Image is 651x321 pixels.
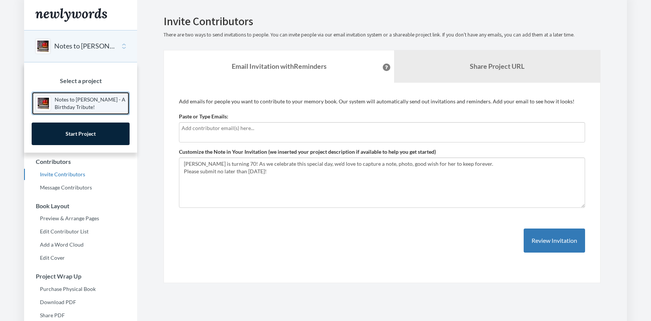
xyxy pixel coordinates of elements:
textarea: [PERSON_NAME] is turning 70! As we celebrate this special day, we'd love to capture a note, photo... [179,157,585,208]
a: Notes to [PERSON_NAME] - A Birthday Tribute! [32,92,130,115]
h3: Contributors [24,158,137,165]
h3: Project Wrap Up [24,273,137,280]
a: Start Project [32,123,130,145]
h3: Select a project [32,77,130,84]
a: Message Contributors [24,182,137,193]
a: Purchase Physical Book [24,283,137,295]
label: Customize the Note in Your Invitation (we inserted your project description if available to help ... [179,148,436,156]
h3: Book Layout [24,203,137,209]
a: Add a Word Cloud [24,239,137,250]
input: Add contributor email(s) here... [182,124,582,132]
button: Notes to [PERSON_NAME] - A Birthday Tribute! [54,41,115,51]
a: Share PDF [24,310,137,321]
button: Review Invitation [524,229,585,253]
h2: Invite Contributors [164,15,601,27]
p: There are two ways to send invitations to people. You can invite people via our email invitation ... [164,31,601,39]
span: Support [16,5,43,12]
p: Add emails for people you want to contribute to your memory book. Our system will automatically s... [179,98,585,105]
a: Download PDF [24,297,137,308]
a: Edit Contributor List [24,226,137,237]
img: Newlywords logo [35,8,107,22]
label: Paste or Type Emails: [179,113,228,120]
a: Edit Cover [24,252,137,263]
b: Share Project URL [470,62,524,70]
a: Preview & Arrange Pages [24,213,137,224]
a: Invite Contributors [24,169,137,180]
p: Notes to [PERSON_NAME] - A Birthday Tribute! [55,96,125,111]
strong: Email Invitation with Reminders [232,62,327,70]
